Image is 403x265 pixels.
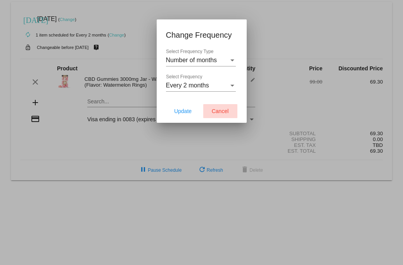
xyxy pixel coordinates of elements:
[166,57,236,64] mat-select: Select Frequency Type
[166,82,209,89] span: Every 2 months
[166,104,200,118] button: Update
[212,108,229,114] span: Cancel
[166,82,236,89] mat-select: Select Frequency
[166,57,217,63] span: Number of months
[166,29,237,41] h1: Change Frequency
[203,104,237,118] button: Cancel
[174,108,192,114] span: Update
